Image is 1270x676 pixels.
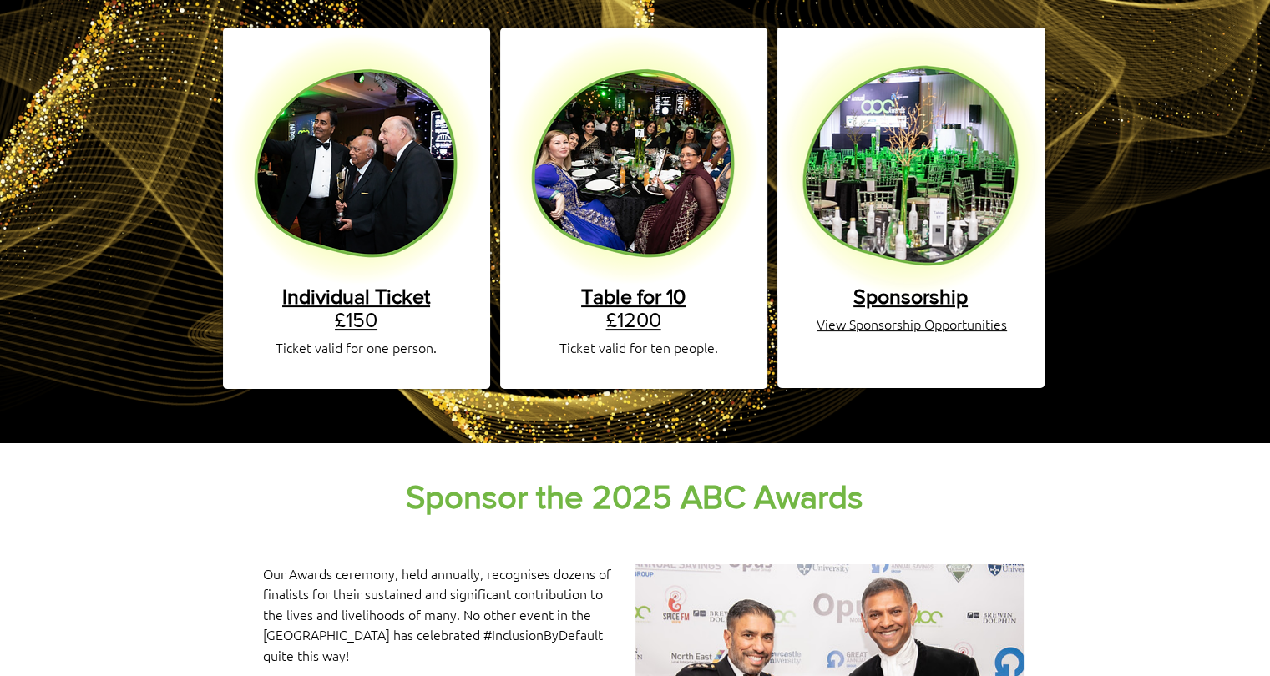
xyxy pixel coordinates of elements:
span: Ticket valid for ten people. [559,338,718,356]
a: Individual Ticket£150 [282,285,430,331]
a: Sponsorship [853,285,968,308]
img: single ticket.png [230,33,482,285]
span: Sponsor the 2025 ABC Awards [406,478,863,515]
span: Our Awards ceremony, held annually, recognises dozens of finalists for their sustained and signif... [263,564,611,664]
a: View Sponsorship Opportunities [817,315,1007,333]
span: Ticket valid for one person. [276,338,437,356]
span: Individual Ticket [282,285,430,308]
a: Table for 10£1200 [581,285,686,331]
img: ABC AWARDS WEBSITE BACKGROUND BLOB (1).png [777,28,1045,295]
img: table ticket.png [508,33,759,285]
span: Table for 10 [581,285,686,308]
